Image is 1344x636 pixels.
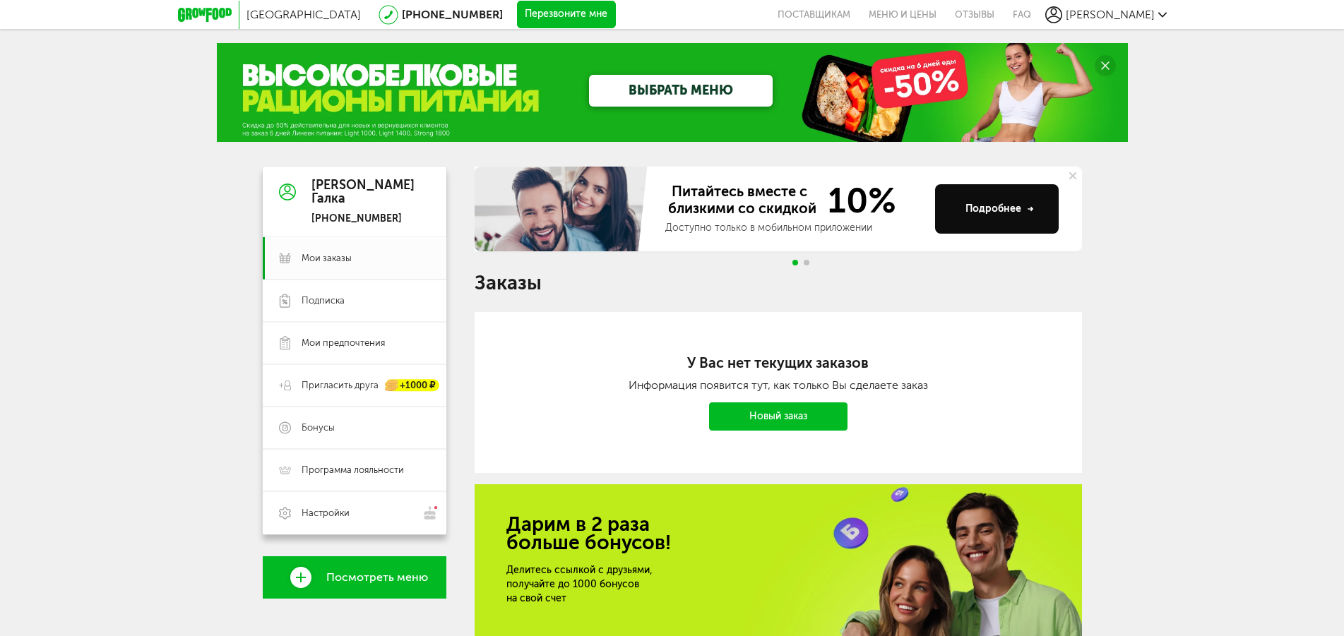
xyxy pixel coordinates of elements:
[935,184,1059,234] button: Подробнее
[386,380,439,392] div: +1000 ₽
[311,179,415,207] div: [PERSON_NAME] Галка
[263,237,446,280] a: Мои заказы
[531,378,1025,392] div: Информация появится тут, как только Вы сделаете заказ
[263,280,446,322] a: Подписка
[302,464,404,476] span: Программа лояльности
[792,260,798,265] span: Go to slide 1
[302,337,385,349] span: Мои предпочтения
[506,563,835,606] div: Делитесь ссылкой с друзьями, получайте до 1000 бонусов на свой счет
[819,183,896,218] span: 10%
[302,294,345,307] span: Подписка
[263,407,446,449] a: Бонусы
[402,8,503,21] a: [PHONE_NUMBER]
[263,322,446,364] a: Мои предпочтения
[263,491,446,534] a: Настройки
[1066,8,1155,21] span: [PERSON_NAME]
[965,202,1034,216] div: Подробнее
[263,364,446,407] a: Пригласить друга +1000 ₽
[302,379,379,392] span: Пригласить друга
[302,421,335,434] span: Бонусы
[804,260,809,265] span: Go to slide 2
[263,449,446,491] a: Программа лояльности
[506,515,1050,552] h2: Дарим в 2 раза больше бонусов!
[263,556,446,599] a: Посмотреть меню
[665,221,924,235] div: Доступно только в мобильном приложении
[665,183,819,218] span: Питайтесь вместе с близкими со скидкой
[302,507,350,520] span: Настройки
[531,354,1025,371] h2: У Вас нет текущих заказов
[517,1,616,29] button: Перезвоните мне
[246,8,361,21] span: [GEOGRAPHIC_DATA]
[709,402,848,431] a: Новый заказ
[311,212,415,225] div: [PHONE_NUMBER]
[475,274,1082,292] h1: Заказы
[302,252,352,265] span: Мои заказы
[475,167,651,251] img: family-banner.579af9d.jpg
[326,571,428,584] span: Посмотреть меню
[589,75,773,107] a: ВЫБРАТЬ МЕНЮ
